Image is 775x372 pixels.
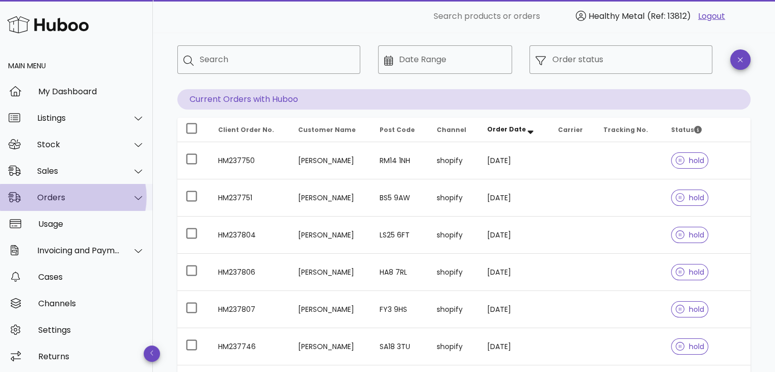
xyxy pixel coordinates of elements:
td: HM237806 [210,254,290,291]
td: [DATE] [479,328,550,365]
div: Invoicing and Payments [37,246,120,255]
div: Orders [37,193,120,202]
span: Client Order No. [218,125,274,134]
td: [PERSON_NAME] [290,291,371,328]
th: Channel [428,118,478,142]
td: shopify [428,142,478,179]
div: Usage [38,219,145,229]
td: HM237750 [210,142,290,179]
td: HM237807 [210,291,290,328]
th: Order Date: Sorted descending. Activate to remove sorting. [479,118,550,142]
span: Order Date [487,125,526,134]
td: LS25 6FT [371,217,429,254]
td: HM237751 [210,179,290,217]
span: (Ref: 13812) [647,10,691,22]
td: shopify [428,217,478,254]
span: hold [676,343,704,350]
div: My Dashboard [38,87,145,96]
div: Sales [37,166,120,176]
a: Logout [698,10,725,22]
td: [PERSON_NAME] [290,328,371,365]
span: hold [676,269,704,276]
div: Listings [37,113,120,123]
div: Settings [38,325,145,335]
td: [DATE] [479,217,550,254]
td: [PERSON_NAME] [290,142,371,179]
td: shopify [428,254,478,291]
th: Status [663,118,751,142]
td: BS5 9AW [371,179,429,217]
td: SA18 3TU [371,328,429,365]
p: Current Orders with Huboo [177,89,751,110]
td: shopify [428,328,478,365]
td: [PERSON_NAME] [290,179,371,217]
div: Channels [38,299,145,308]
span: Customer Name [298,125,356,134]
img: Huboo Logo [7,14,89,36]
div: Stock [37,140,120,149]
span: Tracking No. [603,125,648,134]
td: shopify [428,179,478,217]
td: shopify [428,291,478,328]
span: Status [671,125,702,134]
td: FY3 9HS [371,291,429,328]
th: Post Code [371,118,429,142]
td: RM14 1NH [371,142,429,179]
span: hold [676,194,704,201]
td: HM237746 [210,328,290,365]
th: Client Order No. [210,118,290,142]
td: [DATE] [479,179,550,217]
span: hold [676,231,704,238]
td: HM237804 [210,217,290,254]
span: Post Code [380,125,415,134]
div: Cases [38,272,145,282]
span: Healthy Metal [589,10,645,22]
td: [DATE] [479,254,550,291]
span: hold [676,157,704,164]
td: [DATE] [479,291,550,328]
td: [PERSON_NAME] [290,254,371,291]
span: Carrier [558,125,583,134]
span: Channel [436,125,466,134]
th: Carrier [550,118,595,142]
td: [PERSON_NAME] [290,217,371,254]
td: HA8 7RL [371,254,429,291]
th: Customer Name [290,118,371,142]
td: [DATE] [479,142,550,179]
div: Returns [38,352,145,361]
span: hold [676,306,704,313]
th: Tracking No. [595,118,663,142]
